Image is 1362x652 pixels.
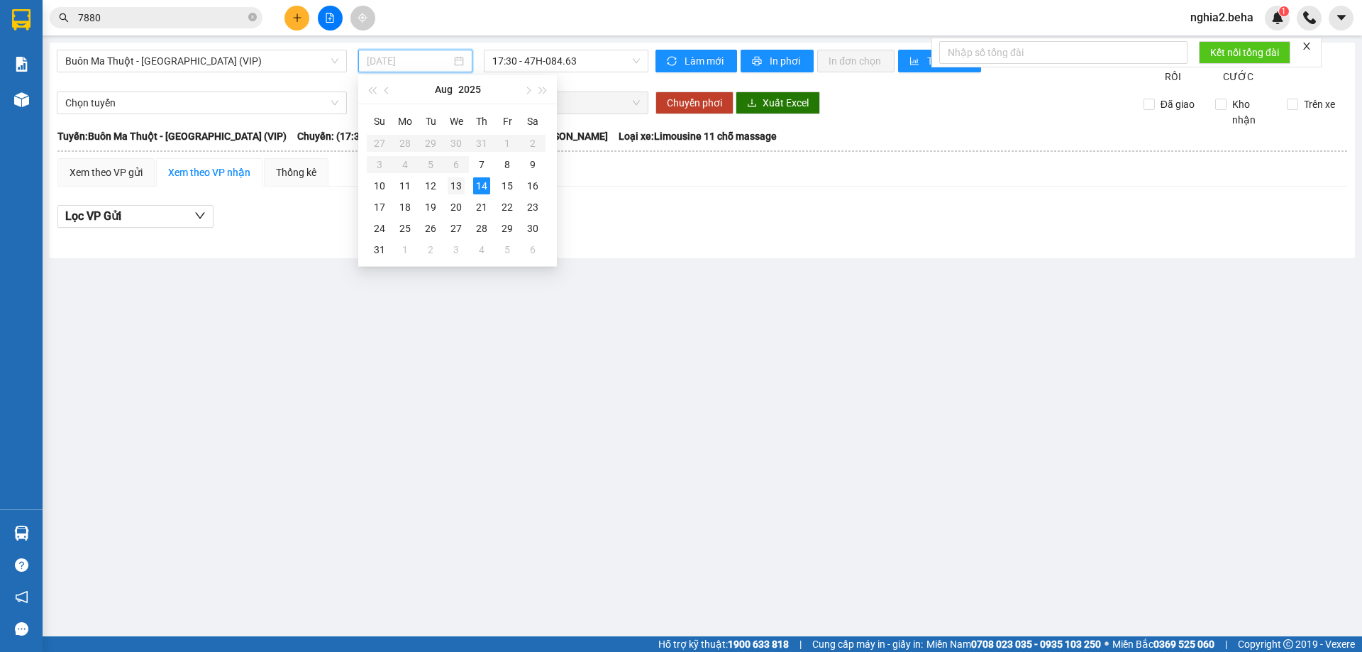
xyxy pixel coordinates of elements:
div: 22 [499,199,516,216]
div: 21 [473,199,490,216]
button: downloadXuất Excel [736,92,820,114]
td: 2025-08-25 [392,218,418,239]
td: 2025-08-22 [494,197,520,218]
span: Kho nhận [1227,96,1276,128]
td: 2025-08-21 [469,197,494,218]
div: 10 [371,177,388,194]
span: printer [752,56,764,67]
td: 2025-08-10 [367,175,392,197]
td: 2025-08-30 [520,218,546,239]
button: syncLàm mới [655,50,737,72]
td: 2025-08-24 [367,218,392,239]
input: 14/08/2025 [367,53,451,69]
td: 2025-09-04 [469,239,494,260]
td: 2025-09-01 [392,239,418,260]
img: phone-icon [1303,11,1316,24]
th: Th [469,110,494,133]
span: Trên xe [1298,96,1341,112]
td: 2025-08-28 [469,218,494,239]
td: 2025-08-09 [520,154,546,175]
div: 16 [524,177,541,194]
span: | [799,636,802,652]
div: 13 [448,177,465,194]
span: aim [358,13,367,23]
th: We [443,110,469,133]
button: 2025 [458,75,481,104]
div: 19 [422,199,439,216]
button: aim [350,6,375,31]
img: warehouse-icon [14,92,29,107]
b: Tuyến: Buôn Ma Thuột - [GEOGRAPHIC_DATA] (VIP) [57,131,287,142]
div: Xem theo VP nhận [168,165,250,180]
span: Chọn chuyến [492,92,640,114]
td: 2025-08-18 [392,197,418,218]
div: 15 [499,177,516,194]
div: 7 [473,156,490,173]
div: 29 [499,220,516,237]
sup: 1 [1279,6,1289,16]
td: 2025-08-23 [520,197,546,218]
div: 28 [473,220,490,237]
img: icon-new-feature [1271,11,1284,24]
input: Tìm tên, số ĐT hoặc mã đơn [78,10,245,26]
div: 4 [473,241,490,258]
td: 2025-09-06 [520,239,546,260]
div: 9 [524,156,541,173]
div: 18 [397,199,414,216]
span: Loại xe: Limousine 11 chỗ massage [619,128,777,144]
button: plus [284,6,309,31]
span: | [1225,636,1227,652]
td: 2025-08-29 [494,218,520,239]
td: 2025-08-31 [367,239,392,260]
td: 2025-09-03 [443,239,469,260]
img: solution-icon [14,57,29,72]
div: 5 [499,241,516,258]
span: search [59,13,69,23]
div: 12 [422,177,439,194]
span: Chọn tuyến [65,92,338,114]
div: 20 [448,199,465,216]
td: 2025-08-17 [367,197,392,218]
div: 23 [524,199,541,216]
span: message [15,622,28,636]
th: Su [367,110,392,133]
button: In đơn chọn [817,50,895,72]
div: 14 [473,177,490,194]
span: nghia2.beha [1179,9,1265,26]
span: Kết nối tổng đài [1210,45,1279,60]
span: close-circle [248,11,257,25]
td: 2025-09-02 [418,239,443,260]
td: 2025-08-15 [494,175,520,197]
div: 8 [499,156,516,173]
td: 2025-08-16 [520,175,546,197]
span: copyright [1283,639,1293,649]
td: 2025-08-07 [469,154,494,175]
span: notification [15,590,28,604]
th: Sa [520,110,546,133]
span: 1 [1281,6,1286,16]
span: Làm mới [685,53,726,69]
div: 26 [422,220,439,237]
div: 25 [397,220,414,237]
span: 17:30 - 47H-084.63 [492,50,640,72]
div: 31 [371,241,388,258]
td: 2025-08-12 [418,175,443,197]
th: Tu [418,110,443,133]
button: file-add [318,6,343,31]
span: Hỗ trợ kỹ thuật: [658,636,789,652]
th: Fr [494,110,520,133]
span: In phơi [770,53,802,69]
td: 2025-08-08 [494,154,520,175]
td: 2025-08-26 [418,218,443,239]
div: 11 [397,177,414,194]
td: 2025-08-13 [443,175,469,197]
span: close [1302,41,1312,51]
div: 24 [371,220,388,237]
span: sync [667,56,679,67]
button: Chuyển phơi [655,92,733,114]
div: 30 [524,220,541,237]
span: Chuyến: (17:30 [DATE]) [297,128,401,144]
div: 3 [448,241,465,258]
span: ⚪️ [1104,641,1109,647]
span: Lọc VP Gửi [65,207,121,225]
